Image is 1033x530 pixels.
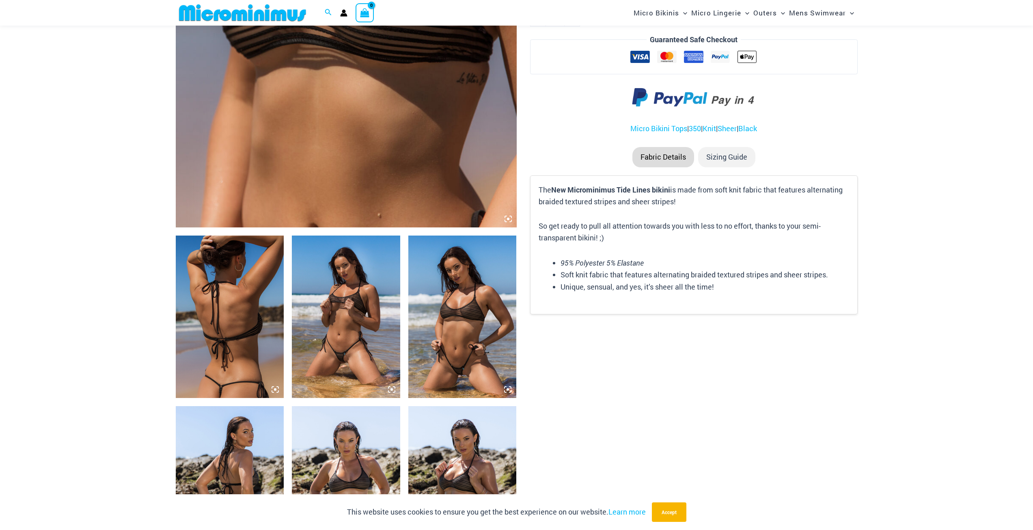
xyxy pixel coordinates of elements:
[703,123,716,133] a: Knit
[630,123,687,133] a: Micro Bikini Tops
[738,123,757,133] a: Black
[632,2,689,23] a: Micro BikinisMenu ToggleMenu Toggle
[630,1,858,24] nav: Site Navigation
[846,2,854,23] span: Menu Toggle
[551,185,670,195] b: New Microminimus Tide Lines bikini
[632,147,694,167] li: Fabric Details
[698,147,755,167] li: Sizing Guide
[340,9,347,17] a: Account icon link
[787,2,856,23] a: Mens SwimwearMenu ToggleMenu Toggle
[356,3,374,22] a: View Shopping Cart, empty
[647,34,741,46] legend: Guaranteed Safe Checkout
[561,281,849,293] li: Unique, sensual, and yes, it’s sheer all the time!
[718,123,737,133] a: Sheer
[176,236,284,398] img: Tide Lines Black 350 Halter Top 480 Micro
[561,269,849,281] li: Soft knit fabric that features alternating braided textured stripes and sheer stripes.
[539,184,849,244] p: The is made from soft knit fabric that features alternating braided textured stripes and sheer st...
[325,8,332,18] a: Search icon link
[292,236,400,398] img: Tide Lines Black 350 Halter Top 480 Micro
[176,4,309,22] img: MM SHOP LOGO FLAT
[530,123,857,135] p: | | | |
[561,258,644,268] em: 95% Polyester 5% Elastane
[753,2,777,23] span: Outers
[741,2,749,23] span: Menu Toggle
[789,2,846,23] span: Mens Swimwear
[347,506,646,518] p: This website uses cookies to ensure you get the best experience on our website.
[777,2,785,23] span: Menu Toggle
[408,236,517,398] img: Tide Lines Black 350 Halter Top 480 Micro
[751,2,787,23] a: OutersMenu ToggleMenu Toggle
[689,2,751,23] a: Micro LingerieMenu ToggleMenu Toggle
[652,502,686,522] button: Accept
[679,2,687,23] span: Menu Toggle
[634,2,679,23] span: Micro Bikinis
[689,123,701,133] a: 350
[691,2,741,23] span: Micro Lingerie
[608,507,646,517] a: Learn more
